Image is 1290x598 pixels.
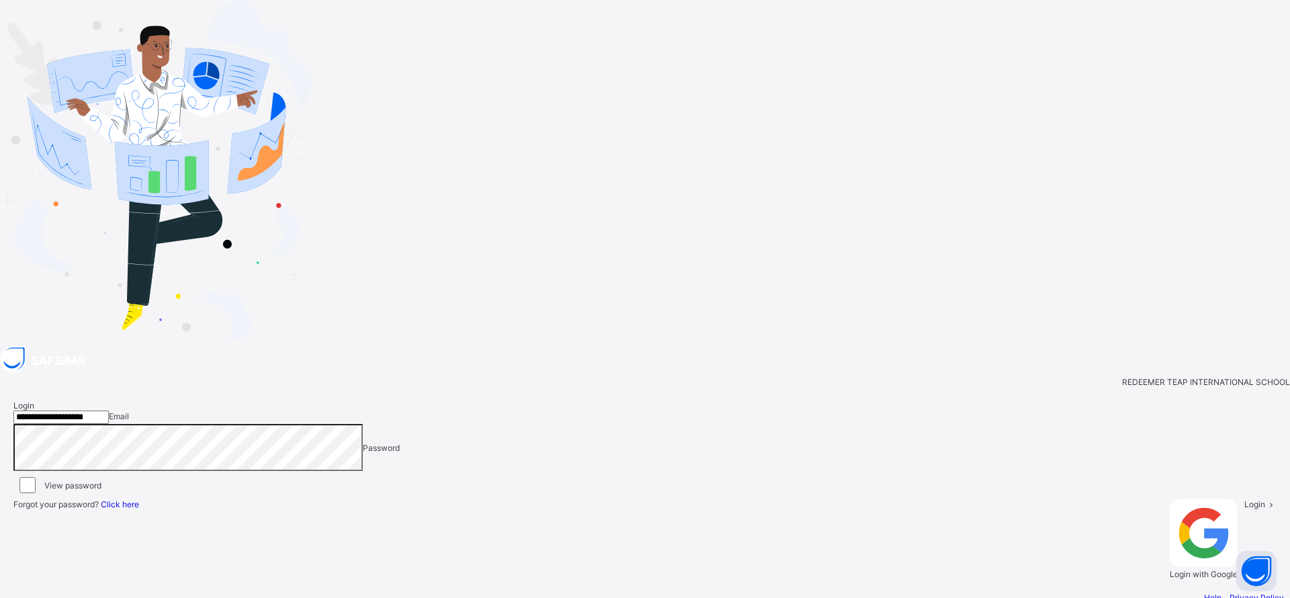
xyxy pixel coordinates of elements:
[44,480,101,490] label: View password
[1170,569,1238,579] span: Login with Google
[109,411,129,421] span: Email
[101,499,139,509] a: Click here
[13,499,139,509] span: Forgot your password?
[363,443,400,453] span: Password
[1236,551,1277,591] button: Open asap
[13,400,34,411] span: Login
[1170,499,1238,567] img: google.396cfc9801f0270233282035f929180a.svg
[1122,377,1290,387] span: REDEEMER TEAP INTERNATIONAL SCHOOL
[1244,499,1265,509] span: Login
